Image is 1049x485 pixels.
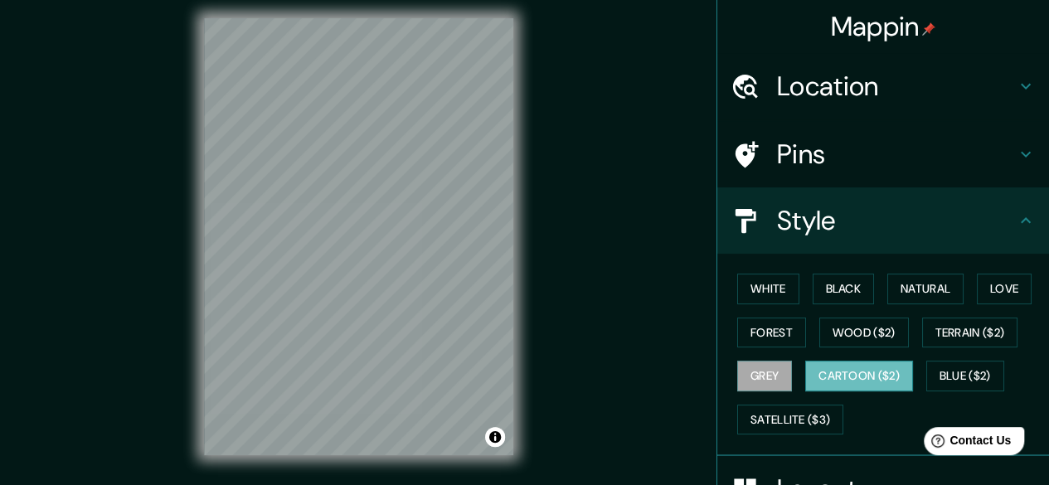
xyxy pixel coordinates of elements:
button: Terrain ($2) [922,318,1018,348]
button: Natural [887,274,964,304]
img: pin-icon.png [922,22,935,36]
button: Forest [737,318,806,348]
h4: Pins [777,138,1016,171]
div: Location [717,53,1049,119]
button: White [737,274,799,304]
button: Cartoon ($2) [805,361,913,391]
h4: Style [777,204,1016,237]
button: Blue ($2) [926,361,1004,391]
canvas: Map [204,18,513,455]
h4: Location [777,70,1016,103]
iframe: Help widget launcher [901,420,1031,467]
button: Wood ($2) [819,318,909,348]
button: Love [977,274,1032,304]
button: Satellite ($3) [737,405,843,435]
div: Pins [717,121,1049,187]
button: Toggle attribution [485,427,505,447]
button: Grey [737,361,792,391]
h4: Mappin [831,10,936,43]
div: Style [717,187,1049,254]
button: Black [813,274,875,304]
